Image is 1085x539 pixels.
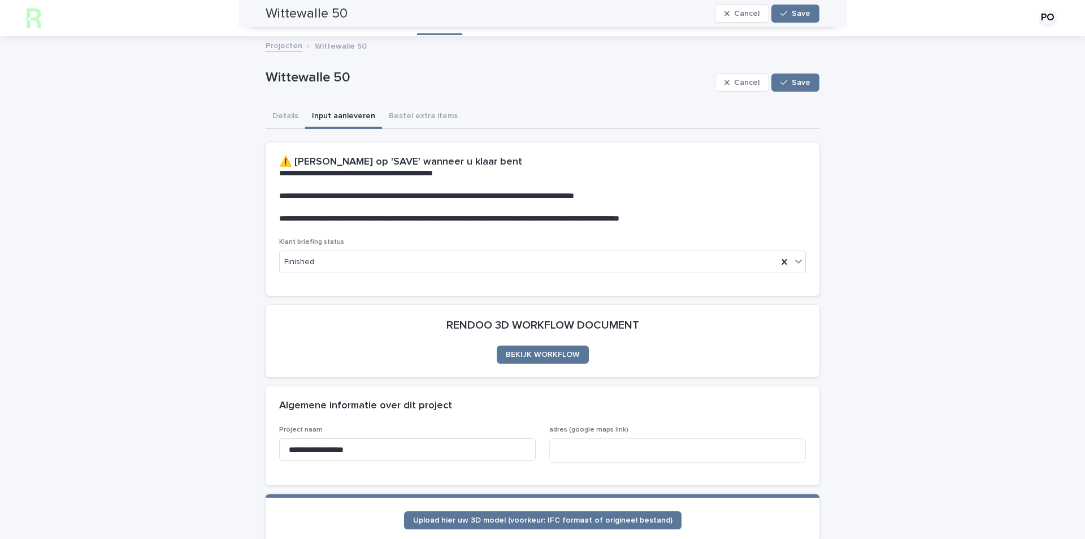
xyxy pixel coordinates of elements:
[279,400,452,412] h2: Algemene informatie over dit project
[279,239,344,245] span: Klant briefing status
[792,79,810,87] span: Save
[1039,9,1057,27] div: PO
[413,516,672,524] span: Upload hier uw 3D model (voorkeur: IFC formaat of origineel bestand)
[284,256,314,268] span: Finished
[315,39,367,51] p: Wittewalle 50
[771,74,819,92] button: Save
[266,105,305,129] button: Details
[497,346,589,364] a: BEKIJK WORKFLOW
[305,105,382,129] button: Input aanleveren
[266,70,710,86] p: Wittewalle 50
[382,105,465,129] button: Bestel extra items
[266,38,302,51] a: Projecten
[715,74,769,92] button: Cancel
[279,156,522,169] h2: ⚠️ [PERSON_NAME] op 'SAVE' wanneer u klaar bent
[734,79,759,87] span: Cancel
[506,351,580,359] span: BEKIJK WORKFLOW
[446,318,639,332] h2: RENDOO 3D WORKFLOW DOCUMENT
[549,426,628,433] span: adres (google maps link)
[23,7,45,29] img: h2KIERbZRTK6FourSpbg
[404,511,682,529] a: Upload hier uw 3D model (voorkeur: IFC formaat of origineel bestand)
[279,426,323,433] span: Project naam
